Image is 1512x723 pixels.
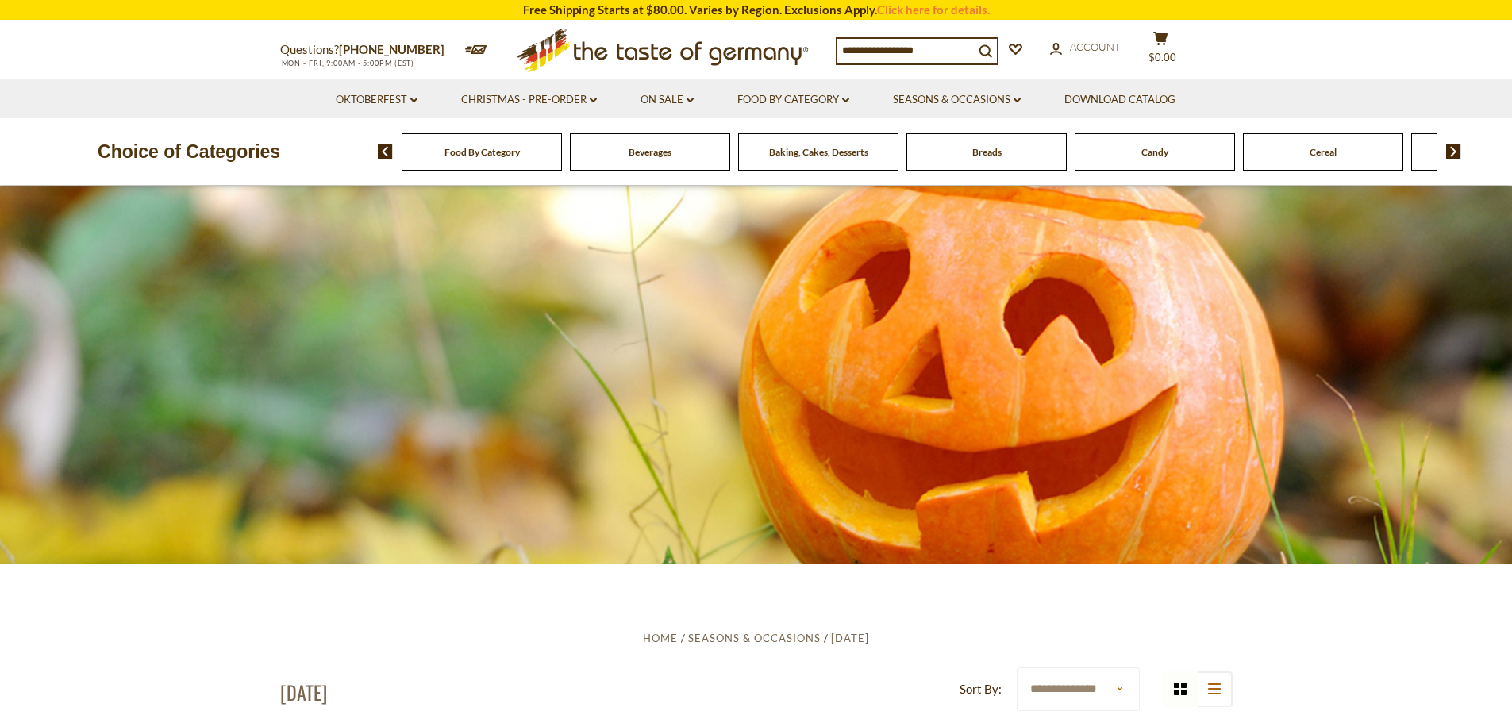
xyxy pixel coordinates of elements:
[461,91,597,109] a: Christmas - PRE-ORDER
[688,632,821,644] a: Seasons & Occasions
[280,680,327,704] h1: [DATE]
[378,144,393,159] img: previous arrow
[629,146,671,158] a: Beverages
[643,632,678,644] a: Home
[1050,39,1121,56] a: Account
[893,91,1021,109] a: Seasons & Occasions
[1137,31,1185,71] button: $0.00
[877,2,990,17] a: Click here for details.
[1064,91,1175,109] a: Download Catalog
[280,59,415,67] span: MON - FRI, 9:00AM - 5:00PM (EST)
[769,146,868,158] a: Baking, Cakes, Desserts
[1310,146,1337,158] a: Cereal
[737,91,849,109] a: Food By Category
[960,679,1002,699] label: Sort By:
[1141,146,1168,158] a: Candy
[641,91,694,109] a: On Sale
[1446,144,1461,159] img: next arrow
[1148,51,1176,63] span: $0.00
[1070,40,1121,53] span: Account
[831,632,869,644] a: [DATE]
[280,40,456,60] p: Questions?
[972,146,1002,158] a: Breads
[339,42,444,56] a: [PHONE_NUMBER]
[444,146,520,158] a: Food By Category
[336,91,417,109] a: Oktoberfest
